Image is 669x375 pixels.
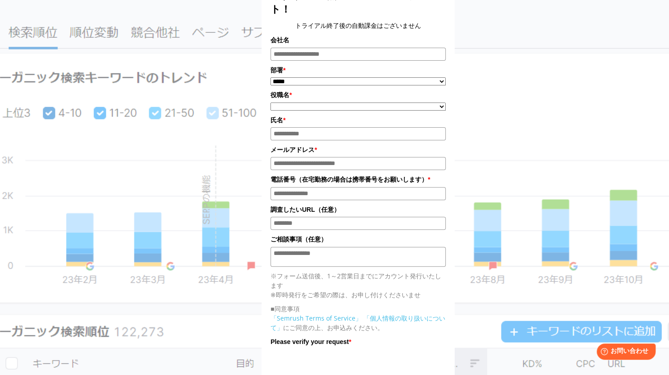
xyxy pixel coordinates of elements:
label: 役職名 [270,90,446,100]
label: 氏名 [270,115,446,125]
label: メールアドレス [270,145,446,155]
p: ■同意事項 [270,304,446,313]
label: 電話番号（在宅勤務の場合は携帯番号をお願いします） [270,174,446,184]
label: Please verify your request [270,337,446,347]
label: 部署 [270,65,446,75]
label: ご相談事項（任意） [270,234,446,244]
a: 「個人情報の取り扱いについて」 [270,314,445,332]
p: にご同意の上、お申込みください。 [270,313,446,332]
center: トライアル終了後の自動課金はございません [270,21,446,31]
p: ※フォーム送信後、1～2営業日までにアカウント発行いたします ※即時発行をご希望の際は、お申し付けくださいませ [270,271,446,299]
a: 「Semrush Terms of Service」 [270,314,362,322]
label: 会社名 [270,35,446,45]
iframe: Help widget launcher [589,340,659,365]
label: 調査したいURL（任意） [270,205,446,214]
